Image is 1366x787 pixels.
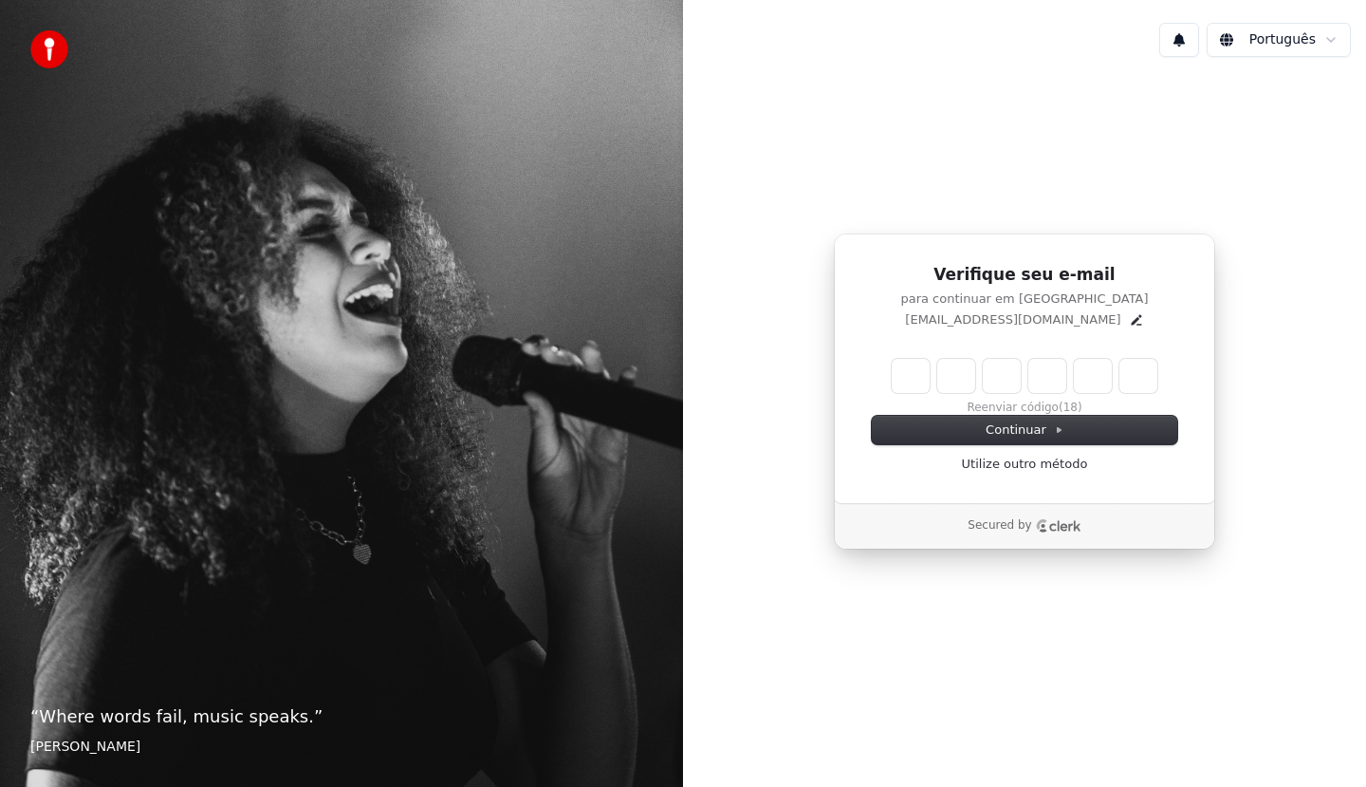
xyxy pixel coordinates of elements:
[892,359,1157,393] input: Enter verification code
[986,422,1063,439] span: Continuar
[30,30,68,68] img: youka
[30,703,653,730] p: “ Where words fail, music speaks. ”
[905,311,1120,328] p: [EMAIL_ADDRESS][DOMAIN_NAME]
[1036,519,1081,533] a: Clerk logo
[872,416,1177,444] button: Continuar
[872,264,1177,287] h1: Verifique seu e-mail
[968,518,1031,534] p: Secured by
[872,290,1177,308] p: para continuar em [GEOGRAPHIC_DATA]
[30,738,653,757] footer: [PERSON_NAME]
[962,456,1088,473] a: Utilize outro método
[1129,312,1144,328] button: Edit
